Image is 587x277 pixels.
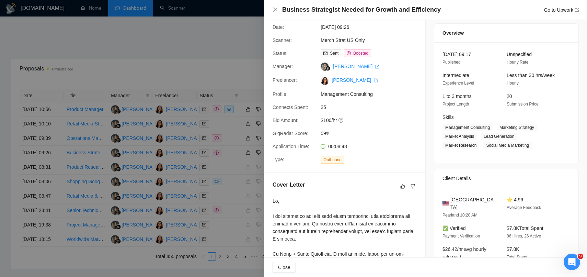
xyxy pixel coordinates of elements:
span: 86 Hires, 26 Active [507,234,541,239]
span: [GEOGRAPHIC_DATA] [450,196,496,211]
a: Merch Strat US Only [321,37,365,43]
span: mail [323,51,327,55]
img: 🇺🇸 [442,200,449,207]
span: Published [442,60,461,65]
button: Close [273,7,278,13]
span: Market Analysis [442,133,477,140]
span: Social Media Marketing [483,142,532,149]
h4: Business Strategist Needed for Growth and Efficiency [282,5,441,14]
span: export [374,78,378,82]
span: Bid Amount: [273,118,299,123]
h5: Cover Letter [273,181,305,189]
span: Status: [273,51,288,56]
span: 25 [321,103,424,111]
span: question-circle [338,118,344,123]
span: Close [278,264,290,271]
span: ✅ Verified [442,225,466,231]
span: Marketing Strategy [497,124,537,131]
img: c1hpo1zb7RKg8SxXeTAZyuY32sjba7N4aJkINARED06HgjOLlcgMoVTAbNVUC_-fCm [321,77,329,85]
span: Outbound [321,156,344,164]
span: $7.8K Total Spent [507,225,543,231]
span: Payment Verification [442,234,480,239]
span: Scanner: [273,37,292,43]
span: GigRadar Score: [273,131,308,136]
span: Hourly Rate [507,60,528,65]
span: clock-circle [321,144,325,149]
span: Type: [273,157,284,162]
button: Close [273,262,296,273]
span: export [375,65,379,69]
span: Project Length [442,102,469,107]
span: dislike [411,184,415,189]
span: Submission Price [507,102,539,107]
span: $26.42/hr avg hourly rate paid [442,246,486,259]
div: Client Details [442,169,570,188]
span: Experience Level [442,81,474,86]
iframe: Intercom live chat [564,254,580,270]
span: Market Research [442,142,479,149]
span: 20 [507,93,512,99]
span: Boosted [353,51,368,56]
span: Pearland 10:20 AM [442,213,477,218]
a: Go to Upworkexport [544,7,579,13]
span: close [273,7,278,12]
span: Hourly [507,81,519,86]
span: 59% [321,130,424,137]
span: Date: [273,24,284,30]
span: 00:08:48 [328,144,347,149]
span: Skills [442,114,454,120]
span: [DATE] 09:26 [321,23,424,31]
span: like [400,184,405,189]
span: [DATE] 09:17 [442,52,471,57]
span: Average Feedback [507,205,541,210]
span: Lead Generation [481,133,517,140]
span: Application Time: [273,144,309,149]
span: 9 [578,254,583,259]
span: Less than 30 hrs/week [507,73,555,78]
a: [PERSON_NAME] export [333,64,379,69]
span: Connects Spent: [273,104,308,110]
span: Profile: [273,91,288,97]
img: gigradar-bm.png [325,66,330,71]
span: Manager: [273,64,293,69]
span: Management Consulting [442,124,493,131]
span: Total Spent [507,255,527,259]
span: Overview [442,29,464,37]
span: Sent [330,51,338,56]
span: Unspecified [507,52,532,57]
span: $100/hr [321,117,424,124]
span: Freelancer: [273,77,297,83]
a: [PERSON_NAME] export [332,77,378,83]
button: like [399,182,407,190]
span: dollar [347,51,351,55]
span: ⭐ 4.96 [507,197,523,202]
span: $7.8K [507,246,519,252]
span: 1 to 3 months [442,93,472,99]
span: Management Consulting [321,90,424,98]
button: dislike [409,182,417,190]
span: export [575,8,579,12]
span: Intermediate [442,73,469,78]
